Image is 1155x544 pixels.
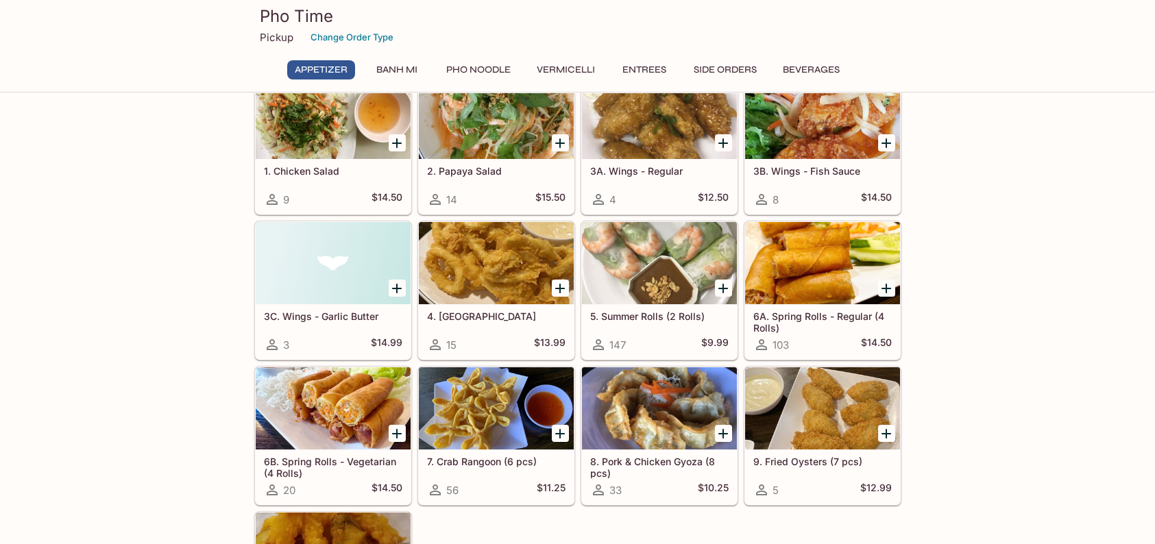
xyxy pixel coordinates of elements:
[698,191,729,208] h5: $12.50
[418,221,574,360] a: 4. [GEOGRAPHIC_DATA]15$13.99
[372,482,402,498] h5: $14.50
[529,60,603,79] button: Vermicelli
[745,367,900,449] div: 9. Fried Oysters (7 pcs)
[686,60,764,79] button: Side Orders
[753,165,892,177] h5: 3B. Wings - Fish Sauce
[552,280,569,297] button: Add 4. Calamari
[256,222,411,304] div: 3C. Wings - Garlic Butter
[582,222,737,304] div: 5. Summer Rolls (2 Rolls)
[582,77,737,159] div: 3A. Wings - Regular
[304,27,400,48] button: Change Order Type
[419,367,574,449] div: 7. Crab Rangoon (6 pcs)
[366,60,428,79] button: Banh Mi
[860,482,892,498] h5: $12.99
[427,310,566,322] h5: 4. [GEOGRAPHIC_DATA]
[264,310,402,322] h5: 3C. Wings - Garlic Butter
[552,425,569,442] button: Add 7. Crab Rangoon (6 pcs)
[715,425,732,442] button: Add 8. Pork & Chicken Gyoza (8 pcs)
[283,193,289,206] span: 9
[389,134,406,151] button: Add 1. Chicken Salad
[419,222,574,304] div: 4. Calamari
[775,60,847,79] button: Beverages
[371,336,402,353] h5: $14.99
[389,280,406,297] button: Add 3C. Wings - Garlic Butter
[427,456,566,467] h5: 7. Crab Rangoon (6 pcs)
[287,60,355,79] button: Appetizer
[535,191,566,208] h5: $15.50
[581,76,738,214] a: 3A. Wings - Regular4$12.50
[753,310,892,333] h5: 6A. Spring Rolls - Regular (4 Rolls)
[264,456,402,478] h5: 6B. Spring Rolls - Vegetarian (4 Rolls)
[590,456,729,478] h5: 8. Pork & Chicken Gyoza (8 pcs)
[878,134,895,151] button: Add 3B. Wings - Fish Sauce
[701,336,729,353] h5: $9.99
[745,222,900,304] div: 6A. Spring Rolls - Regular (4 Rolls)
[581,221,738,360] a: 5. Summer Rolls (2 Rolls)147$9.99
[613,60,675,79] button: Entrees
[773,338,789,351] span: 103
[590,165,729,177] h5: 3A. Wings - Regular
[283,484,295,497] span: 20
[590,310,729,322] h5: 5. Summer Rolls (2 Rolls)
[745,77,900,159] div: 3B. Wings - Fish Sauce
[715,280,732,297] button: Add 5. Summer Rolls (2 Rolls)
[255,76,411,214] a: 1. Chicken Salad9$14.50
[439,60,518,79] button: Pho Noodle
[753,456,892,467] h5: 9. Fried Oysters (7 pcs)
[861,191,892,208] h5: $14.50
[773,193,779,206] span: 8
[427,165,566,177] h5: 2. Papaya Salad
[418,367,574,505] a: 7. Crab Rangoon (6 pcs)56$11.25
[582,367,737,449] div: 8. Pork & Chicken Gyoza (8 pcs)
[744,367,901,505] a: 9. Fried Oysters (7 pcs)5$12.99
[878,280,895,297] button: Add 6A. Spring Rolls - Regular (4 Rolls)
[446,338,457,351] span: 15
[878,425,895,442] button: Add 9. Fried Oysters (7 pcs)
[419,77,574,159] div: 2. Papaya Salad
[609,193,616,206] span: 4
[773,484,779,497] span: 5
[255,221,411,360] a: 3C. Wings - Garlic Butter3$14.99
[609,484,622,497] span: 33
[552,134,569,151] button: Add 2. Papaya Salad
[260,31,293,44] p: Pickup
[446,484,459,497] span: 56
[283,338,289,351] span: 3
[418,76,574,214] a: 2. Papaya Salad14$15.50
[744,221,901,360] a: 6A. Spring Rolls - Regular (4 Rolls)103$14.50
[537,482,566,498] h5: $11.25
[256,77,411,159] div: 1. Chicken Salad
[581,367,738,505] a: 8. Pork & Chicken Gyoza (8 pcs)33$10.25
[744,76,901,214] a: 3B. Wings - Fish Sauce8$14.50
[698,482,729,498] h5: $10.25
[256,367,411,449] div: 6B. Spring Rolls - Vegetarian (4 Rolls)
[255,367,411,505] a: 6B. Spring Rolls - Vegetarian (4 Rolls)20$14.50
[260,5,896,27] h3: Pho Time
[389,425,406,442] button: Add 6B. Spring Rolls - Vegetarian (4 Rolls)
[446,193,457,206] span: 14
[715,134,732,151] button: Add 3A. Wings - Regular
[264,165,402,177] h5: 1. Chicken Salad
[861,336,892,353] h5: $14.50
[372,191,402,208] h5: $14.50
[534,336,566,353] h5: $13.99
[609,338,626,351] span: 147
